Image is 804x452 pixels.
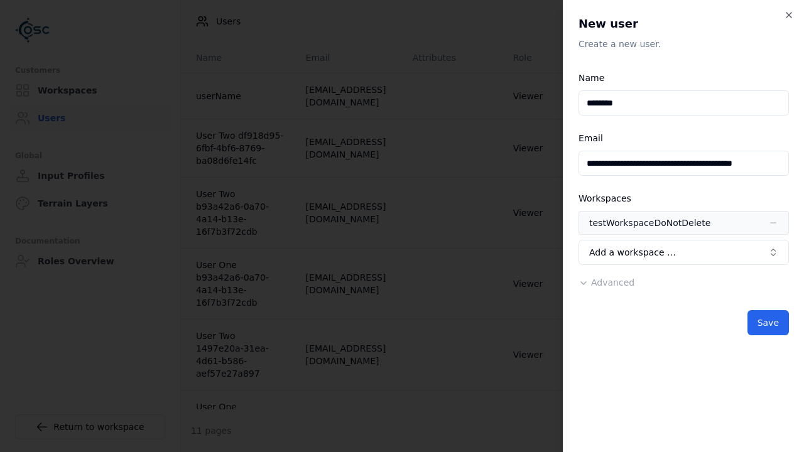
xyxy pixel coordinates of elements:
[747,310,789,335] button: Save
[579,276,634,289] button: Advanced
[579,193,631,203] label: Workspaces
[591,277,634,288] span: Advanced
[589,217,710,229] div: testWorkspaceDoNotDelete
[579,38,789,50] p: Create a new user.
[579,15,789,33] h2: New user
[579,73,604,83] label: Name
[579,133,603,143] label: Email
[589,246,676,259] span: Add a workspace …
